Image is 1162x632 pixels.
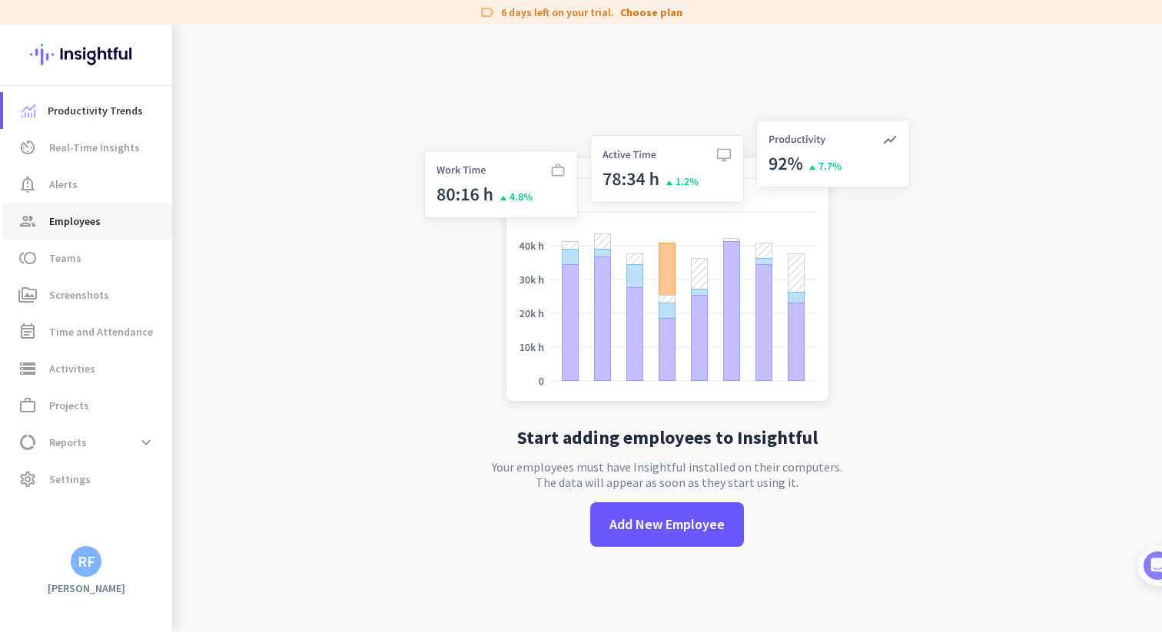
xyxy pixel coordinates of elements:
[49,396,89,415] span: Projects
[49,359,95,378] span: Activities
[18,175,37,194] i: notification_important
[3,203,172,240] a: groupEmployees
[3,240,172,276] a: tollTeams
[3,166,172,203] a: notification_importantAlerts
[49,433,87,452] span: Reports
[18,249,37,267] i: toll
[48,101,143,120] span: Productivity Trends
[18,212,37,230] i: group
[3,276,172,313] a: perm_mediaScreenshots
[132,429,160,456] button: expand_more
[3,313,172,350] a: event_noteTime and Attendance
[3,424,172,461] a: data_usageReportsexpand_more
[413,111,921,416] img: no-search-results
[590,502,744,547] button: Add New Employee
[49,175,78,194] span: Alerts
[3,129,172,166] a: av_timerReal-Time Insights
[517,429,818,447] h2: Start adding employees to Insightful
[3,461,172,498] a: settingsSettings
[492,459,842,490] p: Your employees must have Insightful installed on their computers. The data will appear as soon as...
[49,212,101,230] span: Employees
[3,92,172,129] a: menu-itemProductivity Trends
[30,25,142,84] img: Insightful logo
[49,249,81,267] span: Teams
[480,5,495,20] i: label
[78,554,95,569] div: RF
[49,470,91,488] span: Settings
[18,396,37,415] i: work_outline
[49,138,140,157] span: Real-Time Insights
[18,323,37,341] i: event_note
[18,470,37,488] i: settings
[49,286,109,304] span: Screenshots
[49,323,153,341] span: Time and Attendance
[22,104,35,117] img: menu-item
[18,433,37,452] i: data_usage
[18,359,37,378] i: storage
[609,515,725,534] span: Add New Employee
[18,286,37,304] i: perm_media
[18,138,37,157] i: av_timer
[3,387,172,424] a: work_outlineProjects
[620,5,682,20] a: Choose plan
[3,350,172,387] a: storageActivities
